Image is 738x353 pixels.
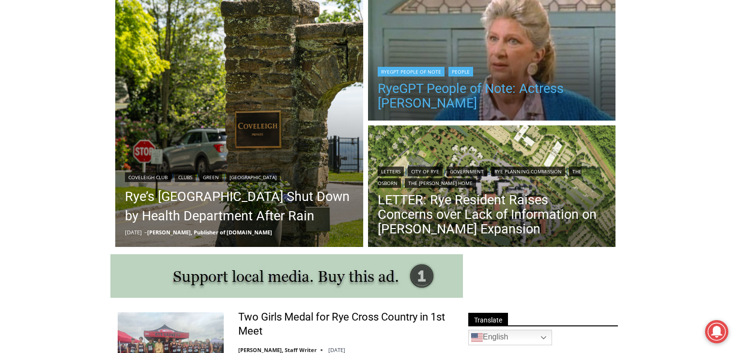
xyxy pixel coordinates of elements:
a: City of Rye [408,167,443,176]
a: Green [200,172,222,182]
span: – [144,229,147,236]
a: Two Girls Medal for Rye Cross Country in 1st Meet [238,310,451,338]
a: LETTER: Rye Resident Raises Concerns over Lack of Information on [PERSON_NAME] Expansion [378,193,606,236]
div: | | | [125,170,354,182]
a: RyeGPT People of Note: Actress [PERSON_NAME] [378,81,606,110]
a: English [468,330,552,345]
a: [GEOGRAPHIC_DATA] [226,172,280,182]
a: Open Tues. - Sun. [PHONE_NUMBER] [0,97,97,121]
img: (PHOTO: Illustrative plan of The Osborn's proposed site plan from the July 10, 2025 planning comm... [368,125,616,249]
a: Intern @ [DOMAIN_NAME] [233,94,469,121]
a: Letters [378,167,404,176]
span: Intern @ [DOMAIN_NAME] [253,96,449,118]
div: "[PERSON_NAME] and I covered the [DATE] Parade, which was a really eye opening experience as I ha... [245,0,458,94]
div: | [378,65,606,77]
span: Translate [468,313,508,326]
span: Open Tues. - Sun. [PHONE_NUMBER] [3,100,95,137]
img: support local media, buy this ad [110,254,463,298]
a: People [448,67,473,77]
a: Read More LETTER: Rye Resident Raises Concerns over Lack of Information on Osborn Expansion [368,125,616,249]
a: [PERSON_NAME], Publisher of [DOMAIN_NAME] [147,229,272,236]
a: Government [446,167,487,176]
a: Rye Planning Commission [491,167,565,176]
div: "clearly one of the favorites in the [GEOGRAPHIC_DATA] neighborhood" [100,61,142,116]
div: | | | | | [378,165,606,188]
a: The [PERSON_NAME] Home [405,178,476,188]
time: [DATE] [125,229,142,236]
a: Coveleigh Club [125,172,171,182]
img: en [471,332,483,343]
a: RyeGPT People of Note [378,67,445,77]
a: Rye’s [GEOGRAPHIC_DATA] Shut Down by Health Department After Rain [125,187,354,226]
a: Clubs [175,172,196,182]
